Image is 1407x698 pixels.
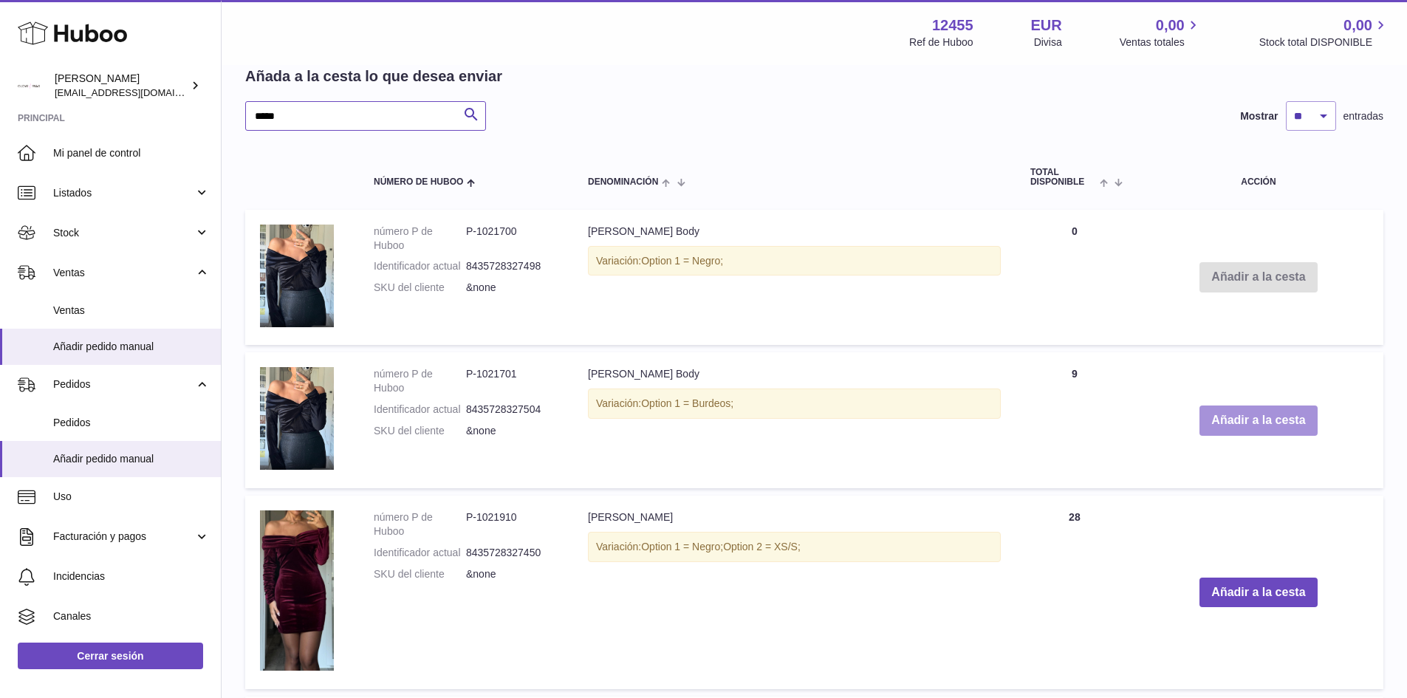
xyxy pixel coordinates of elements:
span: Incidencias [53,569,210,584]
strong: EUR [1031,16,1062,35]
span: Listados [53,186,194,200]
div: Ref de Huboo [909,35,973,49]
span: 0,00 [1156,16,1185,35]
img: pedidos@glowrias.com [18,75,40,97]
h2: Añada a la cesta lo que desea enviar [245,66,502,86]
a: 0,00 Ventas totales [1120,16,1202,49]
span: Canales [53,609,210,623]
span: Stock total DISPONIBLE [1259,35,1389,49]
label: Mostrar [1240,109,1278,123]
dt: SKU del cliente [374,281,466,295]
span: Pedidos [53,416,210,430]
td: 0 [1016,210,1134,346]
img: Jodie Body [260,367,334,470]
dt: número P de Huboo [374,225,466,253]
a: Cerrar sesión [18,643,203,669]
th: Acción [1134,153,1383,202]
span: Número de Huboo [374,177,463,187]
img: Jodie Body [260,225,334,327]
span: Option 1 = Burdeos; [641,397,733,409]
span: Pedidos [53,377,194,391]
dd: &none [466,281,558,295]
dd: P-1021910 [466,510,558,538]
span: entradas [1343,109,1383,123]
div: [PERSON_NAME] [55,72,188,100]
span: Stock [53,226,194,240]
span: Mi panel de control [53,146,210,160]
span: Denominación [588,177,658,187]
span: Añadir pedido manual [53,452,210,466]
img: Jodie Dress [260,510,334,670]
dd: 8435728327498 [466,259,558,273]
dt: número P de Huboo [374,367,466,395]
dt: Identificador actual [374,403,466,417]
dt: SKU del cliente [374,567,466,581]
span: Option 2 = XS/S; [723,541,801,552]
span: Ventas totales [1120,35,1202,49]
dd: 8435728327504 [466,403,558,417]
span: Facturación y pagos [53,530,194,544]
td: [PERSON_NAME] Body [573,352,1016,488]
dt: Identificador actual [374,546,466,560]
div: Divisa [1034,35,1062,49]
button: Añadir a la cesta [1199,578,1317,608]
td: [PERSON_NAME] Body [573,210,1016,346]
dd: &none [466,567,558,581]
span: Ventas [53,304,210,318]
span: [EMAIL_ADDRESS][DOMAIN_NAME] [55,86,217,98]
td: 28 [1016,496,1134,688]
span: Ventas [53,266,194,280]
div: Variación: [588,389,1001,419]
div: Variación: [588,532,1001,562]
dt: número P de Huboo [374,510,466,538]
span: Option 1 = Negro; [641,255,723,267]
span: Option 1 = Negro; [641,541,723,552]
dd: &none [466,424,558,438]
button: Añadir a la cesta [1199,406,1317,436]
div: Variación: [588,246,1001,276]
span: Total DISPONIBLE [1030,168,1096,187]
td: [PERSON_NAME] [573,496,1016,688]
dt: Identificador actual [374,259,466,273]
a: 0,00 Stock total DISPONIBLE [1259,16,1389,49]
span: 0,00 [1343,16,1372,35]
td: 9 [1016,352,1134,488]
dd: P-1021701 [466,367,558,395]
dd: 8435728327450 [466,546,558,560]
span: Uso [53,490,210,504]
span: Añadir pedido manual [53,340,210,354]
dt: SKU del cliente [374,424,466,438]
dd: P-1021700 [466,225,558,253]
strong: 12455 [932,16,973,35]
